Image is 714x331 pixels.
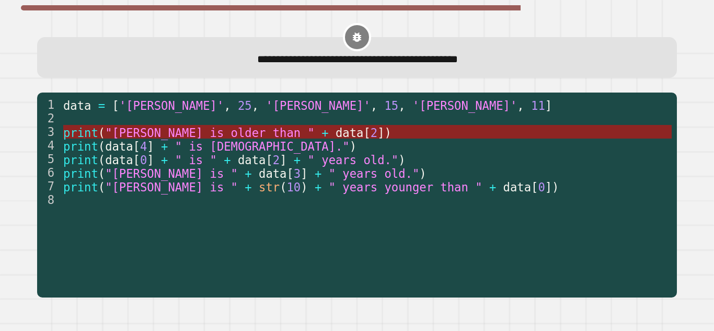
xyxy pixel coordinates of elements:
[245,166,251,180] span: +
[329,166,420,180] span: " years old."
[336,125,363,139] span: data
[119,98,224,112] span: '[PERSON_NAME]'
[238,153,266,166] span: data
[350,139,356,153] span: )
[286,166,293,180] span: [
[63,166,98,180] span: print
[531,98,545,112] span: 11
[63,125,98,139] span: print
[63,98,91,112] span: data
[286,180,301,193] span: 10
[531,180,538,193] span: [
[37,125,61,139] div: 3
[224,153,231,166] span: +
[259,166,286,180] span: data
[98,125,105,139] span: (
[105,139,133,153] span: data
[105,125,315,139] span: "[PERSON_NAME] is older than "
[294,153,301,166] span: +
[517,98,524,112] span: ,
[238,98,252,112] span: 25
[384,98,398,112] span: 15
[63,180,98,193] span: print
[412,98,517,112] span: '[PERSON_NAME]'
[105,166,238,180] span: "[PERSON_NAME] is "
[105,153,133,166] span: data
[112,98,119,112] span: [
[280,153,286,166] span: ]
[37,152,61,166] div: 5
[37,166,61,179] div: 6
[273,153,280,166] span: 2
[321,125,328,139] span: +
[538,180,545,193] span: 0
[301,180,307,193] span: )
[252,98,259,112] span: ,
[371,125,377,139] span: 2
[419,166,426,180] span: )
[545,98,552,112] span: ]
[140,139,147,153] span: 4
[294,166,301,180] span: 3
[175,139,350,153] span: " is [DEMOGRAPHIC_DATA]."
[147,139,154,153] span: ]
[503,180,531,193] span: data
[105,180,238,193] span: "[PERSON_NAME] is "
[37,139,61,152] div: 4
[63,139,98,153] span: print
[398,153,405,166] span: )
[398,98,405,112] span: ,
[315,166,321,180] span: +
[98,180,105,193] span: (
[377,125,391,139] span: ])
[161,153,168,166] span: +
[98,139,105,153] span: (
[98,98,105,112] span: =
[37,98,61,111] div: 1
[280,180,286,193] span: (
[259,180,280,193] span: str
[545,180,559,193] span: ])
[37,111,61,125] div: 2
[245,180,251,193] span: +
[308,153,399,166] span: " years old."
[329,180,482,193] span: " years younger than "
[37,193,61,207] div: 8
[489,180,496,193] span: +
[98,153,105,166] span: (
[147,153,154,166] span: ]
[315,180,321,193] span: +
[140,153,147,166] span: 0
[37,179,61,193] div: 7
[266,98,370,112] span: '[PERSON_NAME]'
[133,139,140,153] span: [
[63,153,98,166] span: print
[363,125,370,139] span: [
[175,153,217,166] span: " is "
[266,153,272,166] span: [
[371,98,377,112] span: ,
[301,166,307,180] span: ]
[133,153,140,166] span: [
[161,139,168,153] span: +
[98,166,105,180] span: (
[224,98,231,112] span: ,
